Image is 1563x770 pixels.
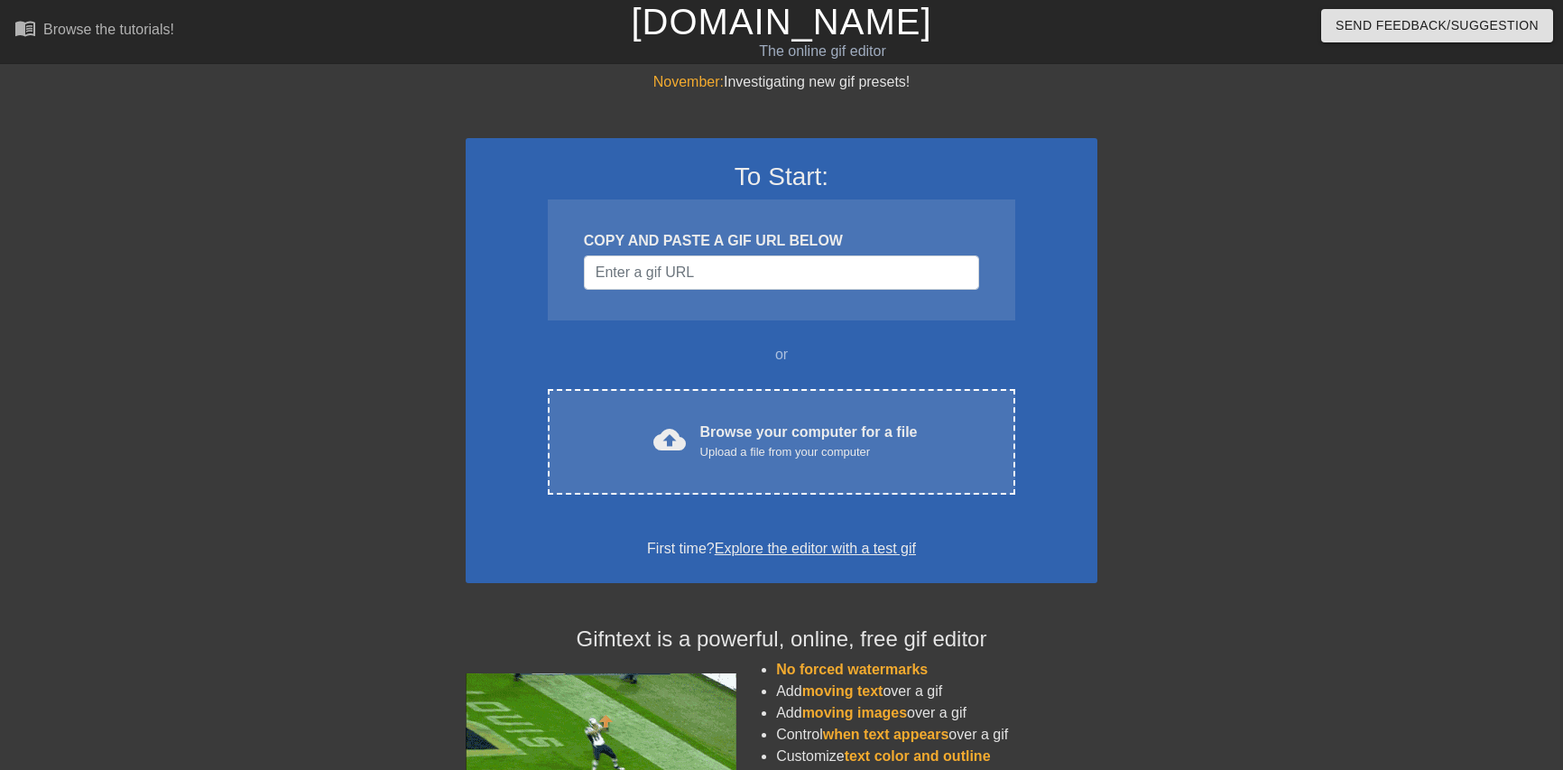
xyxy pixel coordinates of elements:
[802,683,883,699] span: moving text
[653,423,686,456] span: cloud_upload
[1321,9,1553,42] button: Send Feedback/Suggestion
[776,681,1097,702] li: Add over a gif
[584,230,979,252] div: COPY AND PASTE A GIF URL BELOW
[1336,14,1539,37] span: Send Feedback/Suggestion
[466,71,1097,93] div: Investigating new gif presets!
[43,22,174,37] div: Browse the tutorials!
[776,746,1097,767] li: Customize
[700,422,918,461] div: Browse your computer for a file
[700,443,918,461] div: Upload a file from your computer
[845,748,991,764] span: text color and outline
[776,702,1097,724] li: Add over a gif
[631,2,931,42] a: [DOMAIN_NAME]
[530,41,1114,62] div: The online gif editor
[715,541,916,556] a: Explore the editor with a test gif
[776,724,1097,746] li: Control over a gif
[489,162,1074,192] h3: To Start:
[14,17,36,39] span: menu_book
[802,705,907,720] span: moving images
[653,74,724,89] span: November:
[584,255,979,290] input: Username
[466,626,1097,653] h4: Gifntext is a powerful, online, free gif editor
[489,538,1074,560] div: First time?
[513,344,1050,366] div: or
[823,727,949,742] span: when text appears
[14,17,174,45] a: Browse the tutorials!
[776,662,928,677] span: No forced watermarks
